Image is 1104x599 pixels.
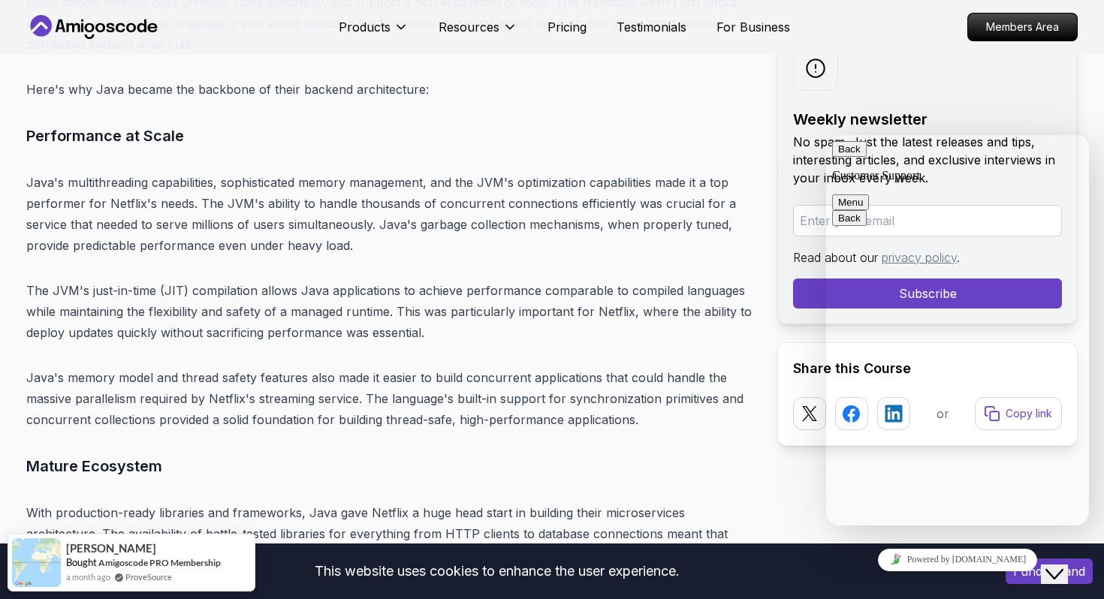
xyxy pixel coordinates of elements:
[339,18,391,36] p: Products
[793,278,1062,309] button: Subscribe
[439,18,517,48] button: Resources
[12,538,61,587] img: provesource social proof notification image
[11,555,983,588] div: This website uses cookies to enhance the user experience.
[125,572,172,582] a: ProveSource
[98,557,221,568] a: Amigoscode PRO Membership
[793,133,1062,187] p: No spam. Just the latest releases and tips, interesting articles, and exclusive interviews in you...
[26,79,753,100] p: Here's why Java became the backbone of their backend architecture:
[26,172,753,256] p: Java's multithreading capabilities, sophisticated memory management, and the JVM's optimization c...
[66,556,97,568] span: Bought
[66,570,110,583] span: a month ago
[26,367,753,430] p: Java's memory model and thread safety features also made it easier to build concurrent applicatio...
[826,543,1089,576] iframe: chat widget
[439,18,499,36] p: Resources
[26,124,753,148] h3: Performance at Scale
[1041,539,1089,584] iframe: chat widget
[967,13,1078,41] a: Members Area
[26,454,753,478] h3: Mature Ecosystem
[793,248,1062,266] p: Read about our .
[968,14,1077,41] p: Members Area
[617,18,686,36] a: Testimonials
[793,205,1062,236] input: Enter your email
[66,542,156,555] span: [PERSON_NAME]
[26,502,753,565] p: With production-ready libraries and frameworks, Java gave Netflix a huge head start in building t...
[547,18,587,36] a: Pricing
[793,358,1062,379] h2: Share this Course
[339,18,409,48] button: Products
[793,109,1062,130] h2: Weekly newsletter
[716,18,790,36] a: For Business
[26,280,753,343] p: The JVM's just-in-time (JIT) compilation allows Java applications to achieve performance comparab...
[826,135,1089,525] iframe: chat widget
